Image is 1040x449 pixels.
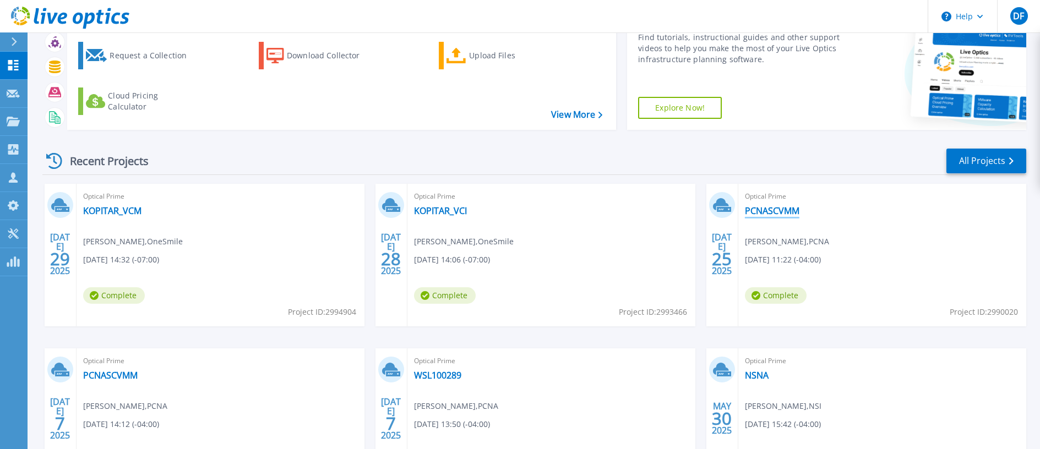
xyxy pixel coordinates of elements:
span: [DATE] 13:50 (-04:00) [414,418,490,430]
div: [DATE] 2025 [50,234,70,274]
span: [DATE] 14:12 (-04:00) [83,418,159,430]
span: Optical Prime [745,190,1020,202]
span: Optical Prime [414,355,689,367]
div: [DATE] 2025 [50,398,70,439]
span: Project ID: 2994904 [288,306,356,318]
span: 30 [712,414,732,423]
a: Explore Now! [638,97,722,119]
a: Download Collector [259,42,382,69]
a: WSL100289 [414,370,461,381]
span: [PERSON_NAME] , OneSmile [83,236,183,248]
span: Complete [745,287,807,304]
span: Optical Prime [414,190,689,202]
a: Cloud Pricing Calculator [78,87,201,115]
span: [DATE] 15:42 (-04:00) [745,418,821,430]
a: Request a Collection [78,42,201,69]
a: KOPITAR_VCM [83,205,141,216]
span: [DATE] 14:32 (-07:00) [83,254,159,266]
span: Complete [414,287,476,304]
span: 25 [712,254,732,264]
a: PCNASCVMM [83,370,138,381]
span: [DATE] 11:22 (-04:00) [745,254,821,266]
span: Optical Prime [83,355,358,367]
div: [DATE] 2025 [380,234,401,274]
span: [PERSON_NAME] , PCNA [83,400,167,412]
span: [PERSON_NAME] , PCNA [745,236,829,248]
span: 28 [381,254,401,264]
span: 7 [55,419,65,428]
a: View More [551,109,602,120]
div: Cloud Pricing Calculator [108,90,196,112]
span: DF [1013,12,1024,20]
span: [PERSON_NAME] , PCNA [414,400,498,412]
span: [DATE] 14:06 (-07:00) [414,254,490,266]
a: All Projects [946,149,1026,173]
a: KOPITAR_VCI [414,205,467,216]
span: Optical Prime [83,190,358,202]
div: Recent Projects [42,147,164,174]
div: Download Collector [287,45,375,67]
div: MAY 2025 [711,398,732,439]
div: Upload Files [469,45,557,67]
span: [PERSON_NAME] , NSI [745,400,821,412]
a: Upload Files [439,42,562,69]
div: [DATE] 2025 [711,234,732,274]
span: Project ID: 2990020 [950,306,1018,318]
a: NSNA [745,370,769,381]
span: Project ID: 2993466 [619,306,687,318]
a: PCNASCVMM [745,205,799,216]
div: [DATE] 2025 [380,398,401,439]
span: Optical Prime [745,355,1020,367]
span: Complete [83,287,145,304]
span: 29 [50,254,70,264]
span: [PERSON_NAME] , OneSmile [414,236,514,248]
div: Request a Collection [110,45,198,67]
span: 7 [386,419,396,428]
div: Find tutorials, instructional guides and other support videos to help you make the most of your L... [638,32,841,65]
